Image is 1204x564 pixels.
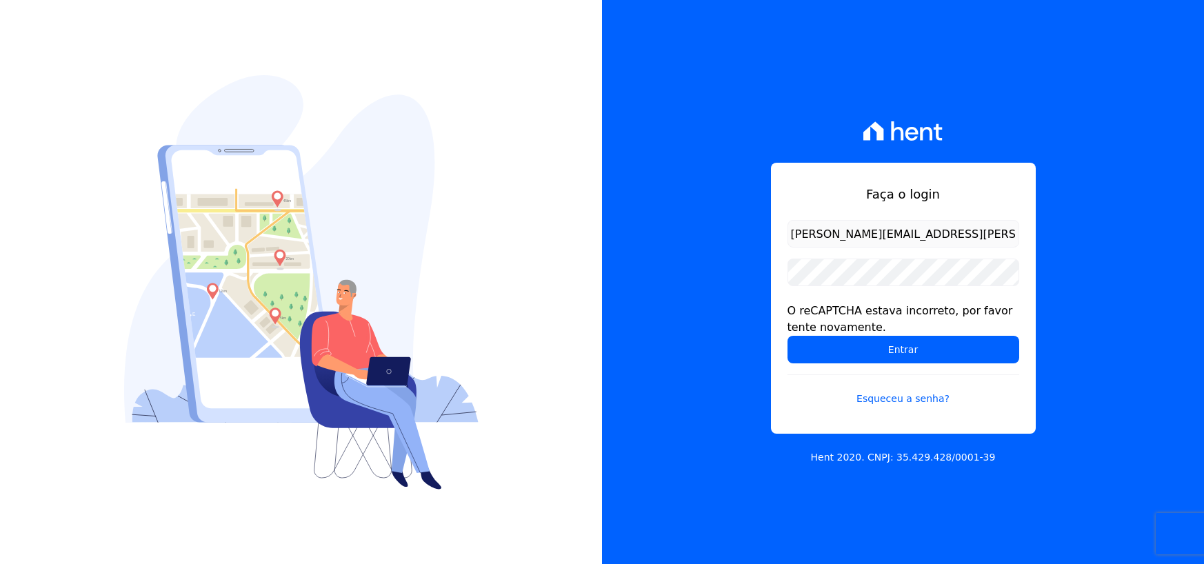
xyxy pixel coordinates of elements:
h1: Faça o login [787,185,1019,203]
input: Email [787,220,1019,248]
input: Entrar [787,336,1019,363]
p: Hent 2020. CNPJ: 35.429.428/0001-39 [811,450,996,465]
img: Login [124,75,479,490]
a: Esqueceu a senha? [787,374,1019,406]
div: O reCAPTCHA estava incorreto, por favor tente novamente. [787,303,1019,336]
